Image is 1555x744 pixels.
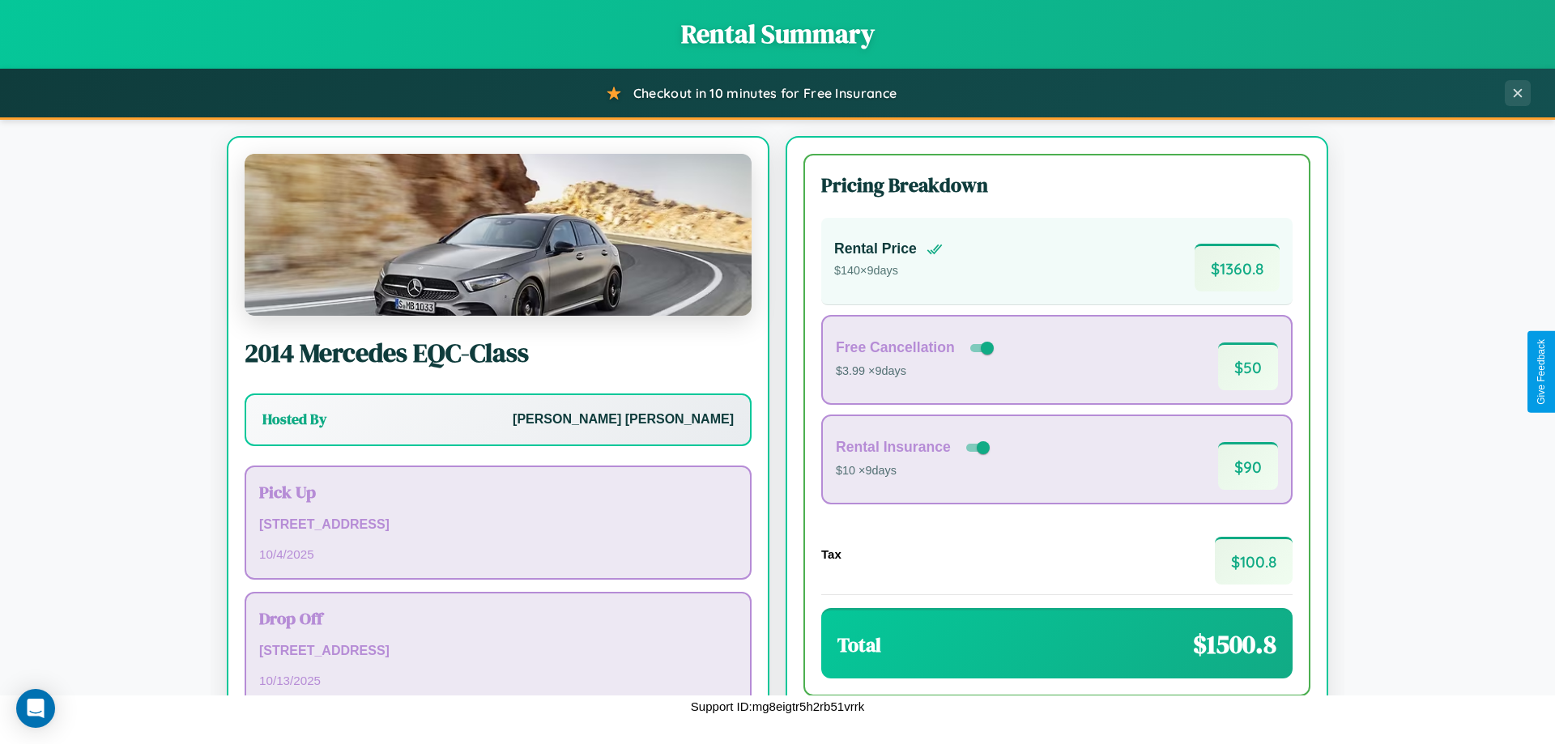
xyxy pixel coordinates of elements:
p: Support ID: mg8eigtr5h2rb51vrrk [691,695,864,717]
h4: Rental Insurance [836,439,951,456]
span: $ 90 [1218,442,1278,490]
p: [STREET_ADDRESS] [259,640,737,663]
span: $ 1360.8 [1195,244,1280,291]
p: [PERSON_NAME] [PERSON_NAME] [513,408,734,432]
span: $ 50 [1218,342,1278,390]
h4: Tax [821,547,841,561]
p: 10 / 13 / 2025 [259,670,737,691]
h4: Free Cancellation [836,339,955,356]
p: 10 / 4 / 2025 [259,543,737,565]
p: [STREET_ADDRESS] [259,513,737,537]
div: Give Feedback [1536,339,1547,405]
h3: Total [837,631,881,658]
img: Mercedes EQC-Class [245,154,752,316]
p: $3.99 × 9 days [836,361,997,382]
span: Checkout in 10 minutes for Free Insurance [633,85,897,101]
h1: Rental Summary [16,16,1539,52]
div: Open Intercom Messenger [16,689,55,728]
h3: Pricing Breakdown [821,172,1293,198]
p: $10 × 9 days [836,461,993,482]
h3: Drop Off [259,606,737,630]
h3: Pick Up [259,480,737,504]
span: $ 100.8 [1215,537,1293,585]
h3: Hosted By [262,410,326,429]
p: $ 140 × 9 days [834,261,943,282]
h2: 2014 Mercedes EQC-Class [245,335,752,371]
span: $ 1500.8 [1193,627,1276,662]
h4: Rental Price [834,240,917,257]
